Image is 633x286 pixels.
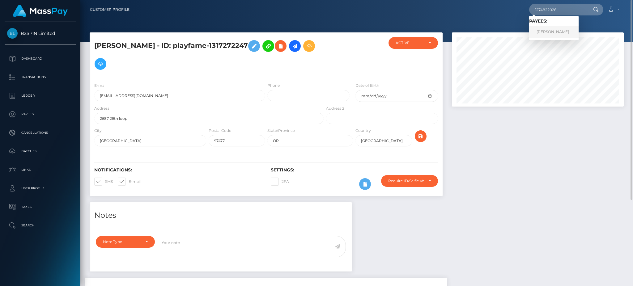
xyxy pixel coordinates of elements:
h6: Settings: [271,167,438,173]
label: E-mail [94,83,106,88]
label: Address [94,106,109,111]
a: Search [5,218,76,233]
p: Search [7,221,73,230]
label: State/Province [267,128,295,133]
button: Require ID/Selfie Verification [381,175,438,187]
a: Transactions [5,69,76,85]
label: SMS [94,178,113,186]
a: Payees [5,107,76,122]
p: Batches [7,147,73,156]
label: Country [355,128,371,133]
button: Note Type [96,236,155,248]
p: User Profile [7,184,73,193]
a: Ledger [5,88,76,103]
p: Links [7,165,73,175]
a: Batches [5,144,76,159]
p: Payees [7,110,73,119]
h6: Notifications: [94,167,261,173]
a: Dashboard [5,51,76,66]
button: ACTIVE [389,37,438,49]
h4: Notes [94,210,347,221]
label: Date of Birth [355,83,379,88]
img: MassPay Logo [13,5,68,17]
p: Transactions [7,73,73,82]
input: Search... [529,4,587,15]
label: E-mail [118,178,141,186]
p: Taxes [7,202,73,212]
div: ACTIVE [396,40,424,45]
a: [PERSON_NAME] [529,26,579,38]
label: 2FA [271,178,289,186]
p: Dashboard [7,54,73,63]
a: Links [5,162,76,178]
p: Cancellations [7,128,73,137]
label: City [94,128,102,133]
a: Taxes [5,199,76,215]
label: Phone [267,83,280,88]
span: B2SPIN Limited [5,31,76,36]
p: Ledger [7,91,73,100]
h6: Payees: [529,19,579,24]
div: Require ID/Selfie Verification [388,179,424,183]
label: Address 2 [326,106,344,111]
a: Initiate Payout [289,40,301,52]
a: User Profile [5,181,76,196]
div: Note Type [103,239,141,244]
a: Cancellations [5,125,76,141]
img: B2SPIN Limited [7,28,18,39]
a: Customer Profile [90,3,130,16]
h5: [PERSON_NAME] - ID: playfame-1317272247 [94,37,320,73]
label: Postal Code [209,128,231,133]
